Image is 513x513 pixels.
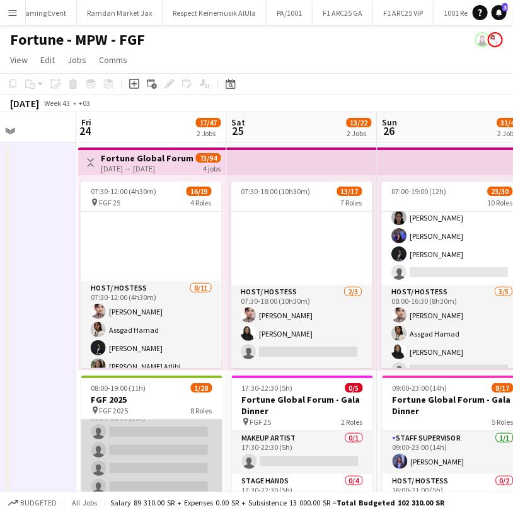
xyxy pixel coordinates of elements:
[373,1,434,25] button: F1 ARC25 VIP
[241,187,311,196] span: 07:30-18:00 (10h30m)
[69,498,100,507] span: All jobs
[190,198,212,207] span: 4 Roles
[191,383,212,393] span: 1/28
[232,394,373,417] h3: Fortune Global Forum - Gala Dinner
[345,383,363,393] span: 0/5
[434,1,495,25] button: 1001 Respect
[250,417,272,427] span: FGF 25
[10,30,145,49] h1: Fortune - MPW - FGF
[230,124,246,138] span: 25
[267,1,313,25] button: PA/1001
[347,129,371,138] div: 2 Jobs
[99,54,127,66] span: Comms
[488,198,513,207] span: 10 Roles
[101,153,195,164] h3: Fortune Global Forum 2025
[381,124,398,138] span: 26
[94,52,132,68] a: Comms
[191,406,212,415] span: 8 Roles
[81,281,222,507] app-card-role: Host/ Hostess8/1107:30-12:00 (4h30m)[PERSON_NAME]Assgad Hamad[PERSON_NAME][PERSON_NAME] Atlibi
[20,499,57,507] span: Budgeted
[383,117,398,128] span: Sun
[196,153,221,163] span: 73/94
[100,406,129,415] span: FGF 2025
[101,164,195,173] div: [DATE] → [DATE]
[163,1,267,25] button: Respect Keinemusik AlUla
[337,498,444,507] span: Total Budgeted 102 310.00 SR
[81,182,222,368] app-job-card: 07:30-12:00 (4h30m)16/19 FGF 254 RolesHost/ Hostess8/1107:30-12:00 (4h30m)[PERSON_NAME]Assgad Ham...
[204,163,221,173] div: 4 jobs
[392,187,447,196] span: 07:00-19:00 (12h)
[77,1,163,25] button: Ramdan Market Jax
[242,383,293,393] span: 17:30-22:30 (5h)
[393,383,447,393] span: 09:00-23:00 (14h)
[231,182,372,368] app-job-card: 07:30-18:00 (10h30m)13/177 Roles Host/ Hostess2/307:30-18:00 (10h30m)[PERSON_NAME][PERSON_NAME]
[91,383,146,393] span: 08:00-19:00 (11h)
[81,117,91,128] span: Fri
[10,54,28,66] span: View
[197,129,221,138] div: 2 Jobs
[347,118,372,127] span: 13/22
[232,117,246,128] span: Sat
[342,417,363,427] span: 2 Roles
[341,198,362,207] span: 7 Roles
[6,496,59,510] button: Budgeted
[10,97,39,110] div: [DATE]
[40,54,55,66] span: Edit
[492,5,507,20] a: 3
[42,98,73,108] span: Week 43
[78,98,90,108] div: +03
[110,498,444,507] div: Salary 89 310.00 SR + Expenses 0.00 SR + Subsistence 13 000.00 SR =
[232,431,373,474] app-card-role: Makeup Artist0/117:30-22:30 (5h)
[502,3,508,11] span: 3
[488,187,513,196] span: 23/30
[91,187,156,196] span: 07:30-12:00 (4h30m)
[5,52,33,68] a: View
[196,118,221,127] span: 17/47
[62,52,91,68] a: Jobs
[488,32,503,47] app-user-avatar: Yousef Alotaibi
[99,198,120,207] span: FGF 25
[35,52,60,68] a: Edit
[67,54,86,66] span: Jobs
[337,187,362,196] span: 13/17
[231,285,372,510] app-card-role: Host/ Hostess2/307:30-18:00 (10h30m)[PERSON_NAME][PERSON_NAME]
[187,187,212,196] span: 16/19
[81,394,222,405] h3: FGF 2025
[79,124,91,138] span: 24
[313,1,373,25] button: F1 ARC25 GA
[475,32,490,47] app-user-avatar: Reem Al Shorafa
